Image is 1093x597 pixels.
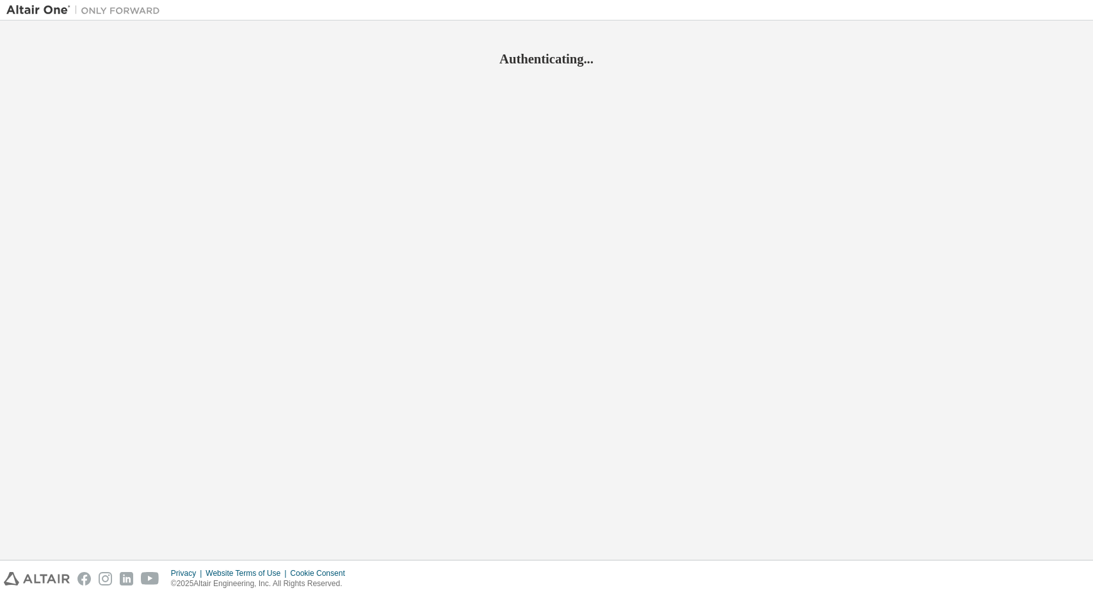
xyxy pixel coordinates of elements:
[206,568,290,578] div: Website Terms of Use
[171,568,206,578] div: Privacy
[6,51,1087,67] h2: Authenticating...
[141,572,159,585] img: youtube.svg
[6,4,166,17] img: Altair One
[290,568,352,578] div: Cookie Consent
[171,578,353,589] p: © 2025 Altair Engineering, Inc. All Rights Reserved.
[120,572,133,585] img: linkedin.svg
[99,572,112,585] img: instagram.svg
[4,572,70,585] img: altair_logo.svg
[77,572,91,585] img: facebook.svg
